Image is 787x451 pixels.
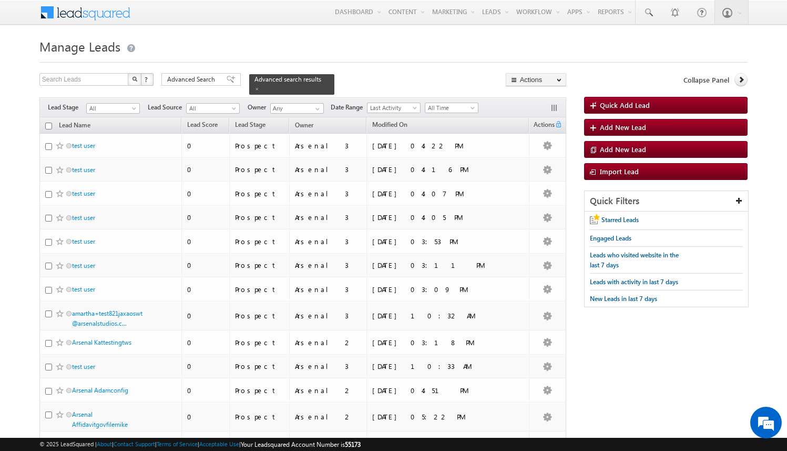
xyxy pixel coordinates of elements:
[235,237,284,246] div: Prospect
[187,386,225,395] div: 0
[600,145,646,154] span: Add New Lead
[590,251,679,269] span: Leads who visited website in the last 7 days
[187,104,237,113] span: All
[187,260,225,270] div: 0
[235,362,284,371] div: Prospect
[372,338,517,347] div: [DATE] 03:18 PM
[585,191,748,212] div: Quick Filters
[295,412,362,422] div: Arsenal 2
[270,103,324,114] input: Type to Search
[167,75,218,84] span: Advanced Search
[295,338,362,347] div: Arsenal 2
[295,362,362,371] div: Arsenal 3
[141,73,154,86] button: ?
[72,386,128,394] a: Arsenal Adamconfig
[310,104,323,114] a: Show All Items
[529,119,555,133] span: Actions
[235,213,284,222] div: Prospect
[235,121,265,128] span: Lead Stage
[235,285,284,294] div: Prospect
[145,75,149,84] span: ?
[72,262,95,269] a: test user
[39,439,361,449] span: © 2025 LeadSquared | | | | |
[187,311,225,320] div: 0
[187,213,225,222] div: 0
[235,412,284,422] div: Prospect
[372,311,517,320] div: [DATE] 10:32 AM
[254,75,321,83] span: Advanced search results
[157,440,198,447] a: Terms of Service
[86,103,140,114] a: All
[372,237,517,246] div: [DATE] 03:53 PM
[372,141,517,151] div: [DATE] 04:22 PM
[345,440,361,448] span: 55173
[235,141,284,151] div: Prospect
[199,440,239,447] a: Acceptable Use
[72,189,95,197] a: test user
[425,103,475,113] span: All Time
[235,386,284,395] div: Prospect
[186,103,240,114] a: All
[372,386,517,395] div: [DATE] 04:51 PM
[187,121,218,128] span: Lead Score
[182,119,223,133] a: Lead Score
[600,101,650,109] span: Quick Add Lead
[372,213,517,222] div: [DATE] 04:05 PM
[590,295,657,303] span: New Leads in last 7 days
[235,260,284,270] div: Prospect
[590,234,631,242] span: Engaged Leads
[87,104,137,113] span: All
[295,189,362,198] div: Arsenal 3
[187,285,225,294] div: 0
[372,121,407,128] span: Modified On
[331,103,367,112] span: Date Range
[295,311,362,320] div: Arsenal 3
[372,412,517,422] div: [DATE] 05:22 PM
[148,103,186,112] span: Lead Source
[187,412,225,422] div: 0
[54,119,96,133] a: Lead Name
[72,410,128,428] a: Arsenal Affidavitgovfilemike
[48,103,86,112] span: Lead Stage
[367,103,417,113] span: Last Activity
[295,141,362,151] div: Arsenal 3
[72,338,131,346] a: Arsenal Kattestingtws
[235,165,284,174] div: Prospect
[295,237,362,246] div: Arsenal 3
[235,189,284,198] div: Prospect
[295,121,313,129] span: Owner
[600,123,646,132] span: Add New Lead
[235,311,284,320] div: Prospect
[367,103,421,113] a: Last Activity
[295,260,362,270] div: Arsenal 3
[248,103,270,112] span: Owner
[230,119,271,133] a: Lead Stage
[132,76,137,82] img: Search
[187,237,225,246] div: 0
[372,260,517,270] div: [DATE] 03:11 PM
[72,285,95,293] a: test user
[295,165,362,174] div: Arsenal 3
[600,167,639,176] span: Import Lead
[72,309,142,327] a: amartha+test821jaxaoswt@arsenalstudios.c...
[295,213,362,222] div: Arsenal 3
[97,440,112,447] a: About
[601,216,639,224] span: Starred Leads
[372,189,517,198] div: [DATE] 04:07 PM
[187,362,225,371] div: 0
[45,123,52,129] input: Check all records
[72,214,95,222] a: test user
[590,278,678,286] span: Leads with activity in last 7 days
[367,119,413,133] a: Modified On
[372,285,517,294] div: [DATE] 03:09 PM
[72,166,95,174] a: test user
[372,362,517,371] div: [DATE] 10:33 AM
[506,73,566,86] button: Actions
[295,386,362,395] div: Arsenal 2
[295,285,362,294] div: Arsenal 3
[187,338,225,347] div: 0
[114,440,155,447] a: Contact Support
[372,165,517,174] div: [DATE] 04:16 PM
[241,440,361,448] span: Your Leadsquared Account Number is
[187,189,225,198] div: 0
